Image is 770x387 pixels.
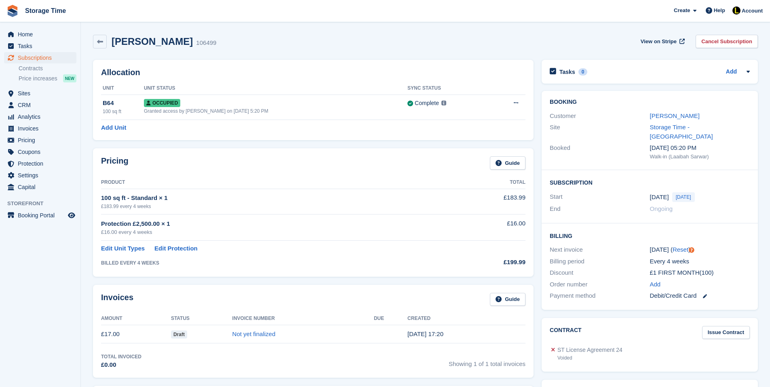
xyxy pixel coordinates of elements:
[4,170,76,181] a: menu
[101,123,126,133] a: Add Unit
[103,108,144,115] div: 100 sq ft
[550,111,650,121] div: Customer
[407,312,525,325] th: Created
[18,40,66,52] span: Tasks
[101,82,144,95] th: Unit
[18,146,66,158] span: Coupons
[19,75,57,82] span: Price increases
[101,219,447,229] div: Protection £2,500.00 × 1
[550,280,650,289] div: Order number
[688,246,695,254] div: Tooltip anchor
[19,74,76,83] a: Price increases NEW
[650,280,661,289] a: Add
[101,259,447,267] div: BILLED EVERY 4 WEEKS
[101,193,447,203] div: 100 sq ft - Standard × 1
[550,268,650,278] div: Discount
[550,178,750,186] h2: Subscription
[4,40,76,52] a: menu
[18,123,66,134] span: Invoices
[550,99,750,105] h2: Booking
[196,38,216,48] div: 106499
[702,326,750,339] a: Issue Contract
[407,82,489,95] th: Sync Status
[673,246,688,253] a: Reset
[650,257,750,266] div: Every 4 weeks
[550,192,650,202] div: Start
[101,228,447,236] div: £16.00 every 4 weeks
[18,52,66,63] span: Subscriptions
[550,245,650,254] div: Next invoice
[101,176,447,189] th: Product
[18,88,66,99] span: Sites
[650,112,700,119] a: [PERSON_NAME]
[550,257,650,266] div: Billing period
[742,7,763,15] span: Account
[650,205,673,212] span: Ongoing
[637,35,686,48] a: View on Stripe
[672,192,695,202] span: [DATE]
[4,29,76,40] a: menu
[101,325,171,343] td: £17.00
[650,193,669,202] time: 2025-09-04 00:00:00 UTC
[101,244,145,253] a: Edit Unit Types
[18,99,66,111] span: CRM
[447,189,525,214] td: £183.99
[4,181,76,193] a: menu
[101,156,129,170] h2: Pricing
[732,6,740,15] img: Laaibah Sarwar
[650,291,750,301] div: Debit/Credit Card
[6,5,19,17] img: stora-icon-8386f47178a22dfd0bd8f6a31ec36ba5ce8667c1dd55bd0f319d3a0aa187defe.svg
[4,88,76,99] a: menu
[18,170,66,181] span: Settings
[112,36,193,47] h2: [PERSON_NAME]
[22,4,69,17] a: Storage Time
[4,99,76,111] a: menu
[407,330,443,337] time: 2025-09-04 16:20:30 UTC
[374,312,407,325] th: Due
[550,204,650,214] div: End
[67,210,76,220] a: Preview store
[171,330,187,339] span: Draft
[18,181,66,193] span: Capital
[650,143,750,153] div: [DATE] 05:20 PM
[4,111,76,122] a: menu
[232,312,374,325] th: Invoice Number
[550,143,650,160] div: Booked
[674,6,690,15] span: Create
[232,330,276,337] a: Not yet finalized
[415,99,439,107] div: Complete
[490,156,525,170] a: Guide
[557,346,622,354] div: ST License Agreement 24
[4,158,76,169] a: menu
[144,99,180,107] span: Occupied
[550,326,582,339] h2: Contract
[101,293,133,306] h2: Invoices
[63,74,76,82] div: NEW
[101,203,447,210] div: £183.99 every 4 weeks
[696,35,758,48] a: Cancel Subscription
[4,146,76,158] a: menu
[101,312,171,325] th: Amount
[144,107,407,115] div: Granted access by [PERSON_NAME] on [DATE] 5:20 PM
[4,135,76,146] a: menu
[447,176,525,189] th: Total
[650,153,750,161] div: Walk-in (Laaibah Sarwar)
[18,111,66,122] span: Analytics
[557,354,622,362] div: Voided
[19,65,76,72] a: Contracts
[7,200,80,208] span: Storefront
[490,293,525,306] a: Guide
[550,291,650,301] div: Payment method
[101,68,525,77] h2: Allocation
[550,231,750,240] h2: Billing
[101,353,141,360] div: Total Invoiced
[18,29,66,40] span: Home
[726,67,737,77] a: Add
[650,268,750,278] div: £1 FIRST MONTH(100)
[18,135,66,146] span: Pricing
[144,82,407,95] th: Unit Status
[578,68,588,76] div: 0
[441,101,446,105] img: icon-info-grey-7440780725fd019a000dd9b08b2336e03edf1995a4989e88bcd33f0948082b44.svg
[650,245,750,254] div: [DATE] ( )
[447,215,525,241] td: £16.00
